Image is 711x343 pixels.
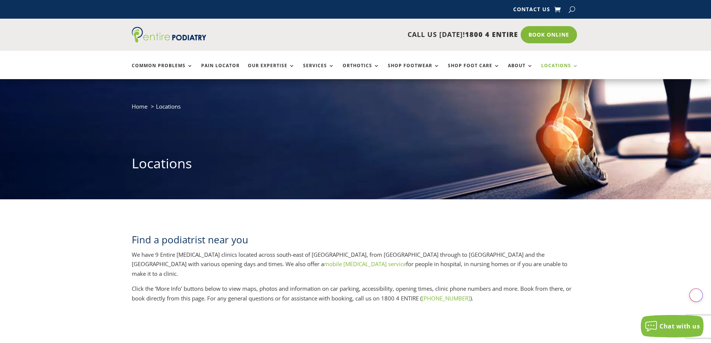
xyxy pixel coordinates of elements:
[659,322,700,330] span: Chat with us
[132,102,580,117] nav: breadcrumb
[156,103,181,110] span: Locations
[132,284,580,303] p: Click the ‘More Info’ buttons below to view maps, photos and information on car parking, accessib...
[508,63,533,79] a: About
[132,250,580,284] p: We have 9 Entire [MEDICAL_DATA] clinics located across south-east of [GEOGRAPHIC_DATA], from [GEO...
[541,63,579,79] a: Locations
[235,30,518,40] p: CALL US [DATE]!
[343,63,380,79] a: Orthotics
[248,63,295,79] a: Our Expertise
[422,294,470,302] a: [PHONE_NUMBER]
[521,26,577,43] a: Book Online
[388,63,440,79] a: Shop Footwear
[448,63,500,79] a: Shop Foot Care
[303,63,334,79] a: Services
[513,7,550,15] a: Contact Us
[132,37,206,44] a: Entire Podiatry
[324,260,406,268] a: mobile [MEDICAL_DATA] service
[641,315,704,337] button: Chat with us
[201,63,240,79] a: Pain Locator
[465,30,518,39] span: 1800 4 ENTIRE
[132,63,193,79] a: Common Problems
[132,103,147,110] a: Home
[132,233,580,250] h2: Find a podiatrist near you
[132,27,206,43] img: logo (1)
[132,154,580,177] h1: Locations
